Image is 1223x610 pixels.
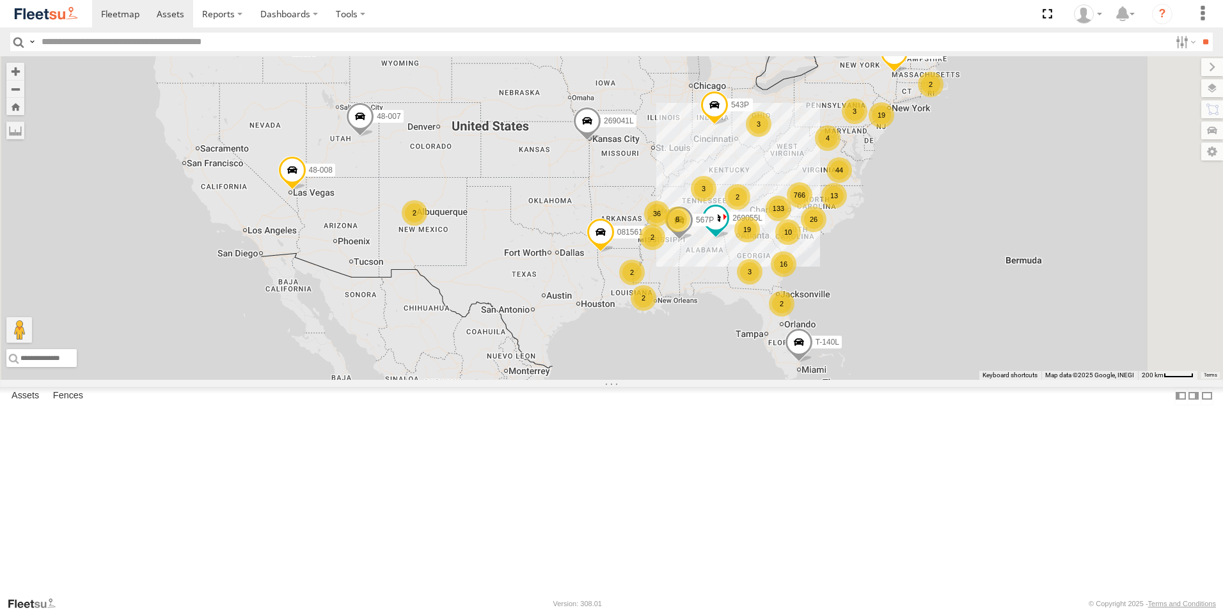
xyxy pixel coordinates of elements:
button: Drag Pegman onto the map to open Street View [6,317,32,343]
div: 2 [725,184,750,210]
label: Search Filter Options [1171,33,1198,51]
button: Zoom in [6,63,24,80]
span: 543P [731,100,749,109]
label: Assets [5,387,45,405]
button: Keyboard shortcuts [982,371,1038,380]
span: 200 km [1142,371,1164,379]
div: 2 [640,224,665,250]
div: 766 [787,182,812,208]
div: 26 [801,207,826,232]
label: Dock Summary Table to the Right [1187,387,1200,405]
div: 3 [842,98,867,124]
label: Measure [6,121,24,139]
span: T-140L [816,338,839,347]
div: Version: 308.01 [553,600,602,607]
label: Dock Summary Table to the Left [1174,387,1187,405]
div: 36 [644,201,670,226]
div: 19 [869,102,894,128]
a: Terms and Conditions [1148,600,1216,607]
img: fleetsu-logo-horizontal.svg [13,5,79,22]
button: Zoom Home [6,98,24,115]
div: © Copyright 2025 - [1089,600,1216,607]
div: 13 [821,183,847,208]
label: Map Settings [1201,143,1223,160]
span: 48-007 [377,112,400,121]
label: Fences [47,387,90,405]
span: 567P [696,215,714,224]
a: Visit our Website [7,597,66,610]
div: 2 [918,72,943,97]
span: 48-008 [309,166,333,175]
i: ? [1152,4,1172,24]
div: 2 [631,285,656,311]
div: 2 [619,260,645,285]
div: 3 [746,111,771,137]
span: 269041L [604,117,634,126]
div: 2 [769,291,794,317]
div: Cristy Hull [1069,4,1107,24]
span: 269055L [732,214,762,223]
span: 081561 [617,228,643,237]
div: 10 [775,219,801,245]
a: Terms (opens in new tab) [1204,373,1217,378]
button: Map Scale: 200 km per 43 pixels [1138,371,1197,380]
div: 3 [737,259,762,285]
button: Zoom out [6,80,24,98]
div: 16 [771,251,796,277]
div: 3 [691,176,716,201]
label: Search Query [27,33,37,51]
span: Map data ©2025 Google, INEGI [1045,371,1134,379]
div: 44 [826,157,852,183]
div: 133 [766,196,791,221]
div: 19 [734,217,760,242]
label: Hide Summary Table [1201,387,1213,405]
div: 4 [815,125,840,151]
div: 2 [402,200,427,226]
div: 8 [665,207,690,232]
